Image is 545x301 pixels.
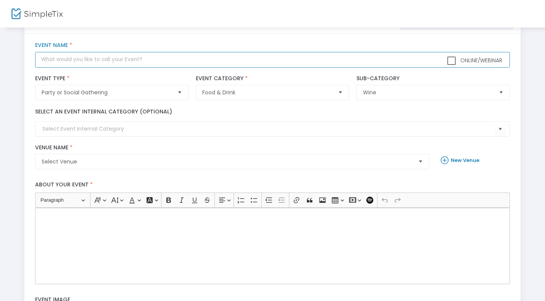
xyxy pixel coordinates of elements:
[35,208,510,284] div: Rich Text Editor, main
[35,144,429,151] label: Venue Name
[335,85,346,100] button: Select
[174,85,185,100] button: Select
[42,125,495,133] input: Select Event Internal Category
[496,85,506,100] button: Select
[35,42,510,49] label: Event Name
[35,75,188,82] label: Event Type
[459,57,502,64] span: Online/Webinar
[37,194,89,206] button: Paragraph
[35,52,510,68] input: What would you like to call your Event?
[495,121,506,137] button: Select
[196,75,349,82] label: Event Category
[202,89,332,96] span: Food & Drink
[42,89,171,96] span: Party or Social Gathering
[42,158,412,165] span: Select Venue
[451,157,479,164] b: New Venue
[35,108,172,116] label: Select an event internal category (optional)
[363,89,492,96] span: Wine
[35,193,510,208] div: Editor toolbar
[415,154,426,169] button: Select
[32,177,514,193] label: About your event
[356,75,510,82] label: Sub-Category
[40,196,80,205] span: Paragraph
